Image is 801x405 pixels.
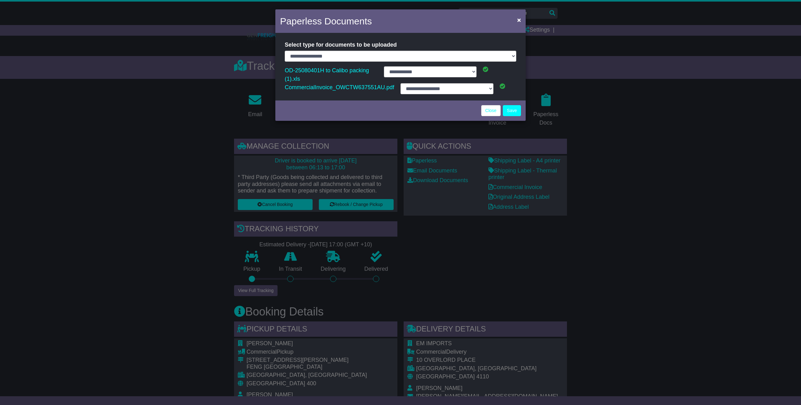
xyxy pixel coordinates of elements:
button: Save [503,105,521,116]
span: × [517,16,521,23]
a: CommercialInvoice_OWCTW637551AU.pdf [285,83,394,92]
label: Select type for documents to be uploaded [285,39,397,51]
button: Close [514,13,524,26]
h4: Paperless Documents [280,14,372,28]
a: Close [481,105,501,116]
a: OD-25080401H to Calibo packing (1).xls [285,66,369,84]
